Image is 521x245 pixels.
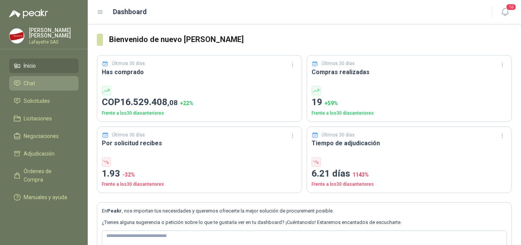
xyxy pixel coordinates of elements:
p: 1.93 [102,167,297,181]
span: Chat [24,79,35,88]
p: COP [102,95,297,110]
img: Company Logo [10,29,24,43]
a: Solicitudes [9,94,79,108]
p: Lafayette SAS [29,40,79,44]
p: 6.21 días [312,167,507,181]
a: Negociaciones [9,129,79,143]
h3: Has comprado [102,67,297,77]
span: + 59 % [325,100,338,106]
h3: Por solicitud recibes [102,138,297,148]
span: ,08 [167,98,178,107]
p: En , nos importan tus necesidades y queremos ofrecerte la mejor solución de procurement posible. [102,207,507,215]
img: Logo peakr [9,9,48,18]
p: Frente a los 30 días anteriores [312,110,507,117]
span: Solicitudes [24,97,50,105]
button: 16 [498,5,512,19]
span: + 22 % [180,100,193,106]
p: ¿Tienes alguna sugerencia o petición sobre lo que te gustaría ver en tu dashboard? ¡Cuéntanoslo! ... [102,219,507,226]
span: Adjudicación [24,149,55,158]
span: 16.529.408 [120,97,178,107]
a: Licitaciones [9,111,79,126]
span: Órdenes de Compra [24,167,71,184]
a: Inicio [9,58,79,73]
b: Peakr [107,208,122,214]
p: Últimos 30 días [112,60,145,67]
p: Frente a los 30 días anteriores [102,181,297,188]
h1: Dashboard [113,6,147,17]
h3: Compras realizadas [312,67,507,77]
span: Licitaciones [24,114,52,123]
p: Últimos 30 días [112,131,145,139]
span: 16 [506,3,516,11]
span: Manuales y ayuda [24,193,67,201]
span: Inicio [24,62,36,70]
a: Chat [9,76,79,91]
span: Negociaciones [24,132,59,140]
p: 19 [312,95,507,110]
h3: Tiempo de adjudicación [312,138,507,148]
p: [PERSON_NAME] [PERSON_NAME] [29,28,79,38]
p: Frente a los 30 días anteriores [102,110,297,117]
a: Adjudicación [9,146,79,161]
p: Frente a los 30 días anteriores [312,181,507,188]
p: Últimos 30 días [322,131,355,139]
span: 1143 % [352,172,369,178]
a: Manuales y ayuda [9,190,79,204]
span: -32 % [122,172,135,178]
p: Últimos 30 días [322,60,355,67]
a: Órdenes de Compra [9,164,79,187]
h3: Bienvenido de nuevo [PERSON_NAME] [109,34,512,45]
